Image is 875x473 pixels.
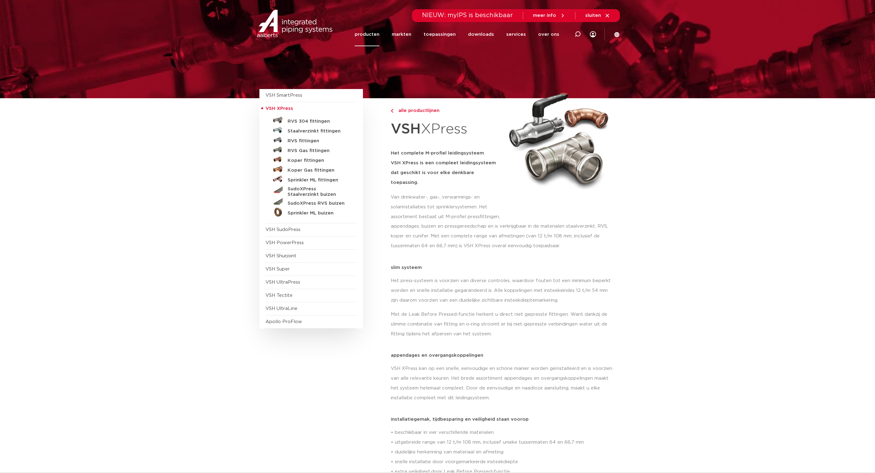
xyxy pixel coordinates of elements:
a: services [506,23,526,46]
p: Van drinkwater-, gas-, verwarmings- en solarinstallaties tot sprinklersystemen. Het assortiment b... [391,192,502,222]
p: appendages en overgangskoppelingen [391,353,616,358]
a: RVS fittingen [266,135,357,145]
a: RVS Gas fittingen [266,145,357,155]
span: alle productlijnen [395,108,439,113]
img: chevron-right.svg [391,109,393,113]
a: Koper Gas fittingen [266,164,357,174]
a: RVS 304 fittingen [266,115,357,125]
span: meer info [533,13,556,18]
a: producten [355,23,379,46]
nav: Menu [355,23,559,46]
a: VSH SudoPress [266,227,300,232]
h5: SudoXPress RVS buizen [288,201,348,206]
a: Apollo ProFlow [266,319,302,324]
a: toepassingen [424,23,456,46]
a: markten [392,23,411,46]
a: VSH PowerPress [266,240,304,245]
h5: Koper fittingen [288,158,348,163]
strong: VSH [391,122,421,136]
a: VSH Super [266,267,290,271]
a: VSH Tectite [266,293,292,298]
p: Met de Leak Before Pressed-functie herkent u direct niet gepresste fittingen. Want dankzij de sli... [391,310,616,339]
p: Het press-systeem is voorzien van diverse controles, waardoor fouten tot een minimum beperkt word... [391,276,616,305]
a: downloads [468,23,494,46]
p: installatiegemak, tijdbesparing en veiligheid staan voorop [391,417,616,422]
h5: Het complete M-profiel leidingsysteem VSH XPress is een compleet leidingsysteem dat geschikt is v... [391,148,502,188]
h5: Sprinkler ML fittingen [288,177,348,183]
a: sluiten [585,13,610,18]
p: VSH XPress kan op een snelle, eenvoudige en schone manier worden geïnstalleerd en is voorzien van... [391,364,616,403]
a: VSH UltraLine [266,306,297,311]
h5: Koper Gas fittingen [288,168,348,173]
a: alle productlijnen [391,107,502,114]
h1: XPress [391,117,502,141]
span: sluiten [585,13,601,18]
h5: RVS 304 fittingen [288,119,348,124]
a: Sprinkler ML fittingen [266,174,357,184]
h5: RVS fittingen [288,138,348,144]
a: Koper fittingen [266,155,357,164]
p: slim systeem [391,265,616,270]
a: meer info [533,13,565,18]
a: VSH UltraPress [266,280,300,285]
a: VSH SmartPress [266,93,302,98]
h5: Sprinkler ML buizen [288,210,348,216]
a: SudoXPress RVS buizen [266,197,357,207]
a: VSH Shurjoint [266,254,296,258]
span: NIEUW: myIPS is beschikbaar [422,12,513,18]
a: over ons [538,23,559,46]
a: SudoXPress Staalverzinkt buizen [266,184,357,197]
a: Sprinkler ML buizen [266,207,357,217]
span: VSH XPress [266,106,293,111]
p: appendages, buizen en pressgereedschap en is verkrijgbaar in de materialen staalverzinkt, RVS, ko... [391,222,616,251]
h5: SudoXPress Staalverzinkt buizen [288,186,348,197]
a: Staalverzinkt fittingen [266,125,357,135]
h5: Staalverzinkt fittingen [288,128,348,134]
h5: RVS Gas fittingen [288,148,348,154]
